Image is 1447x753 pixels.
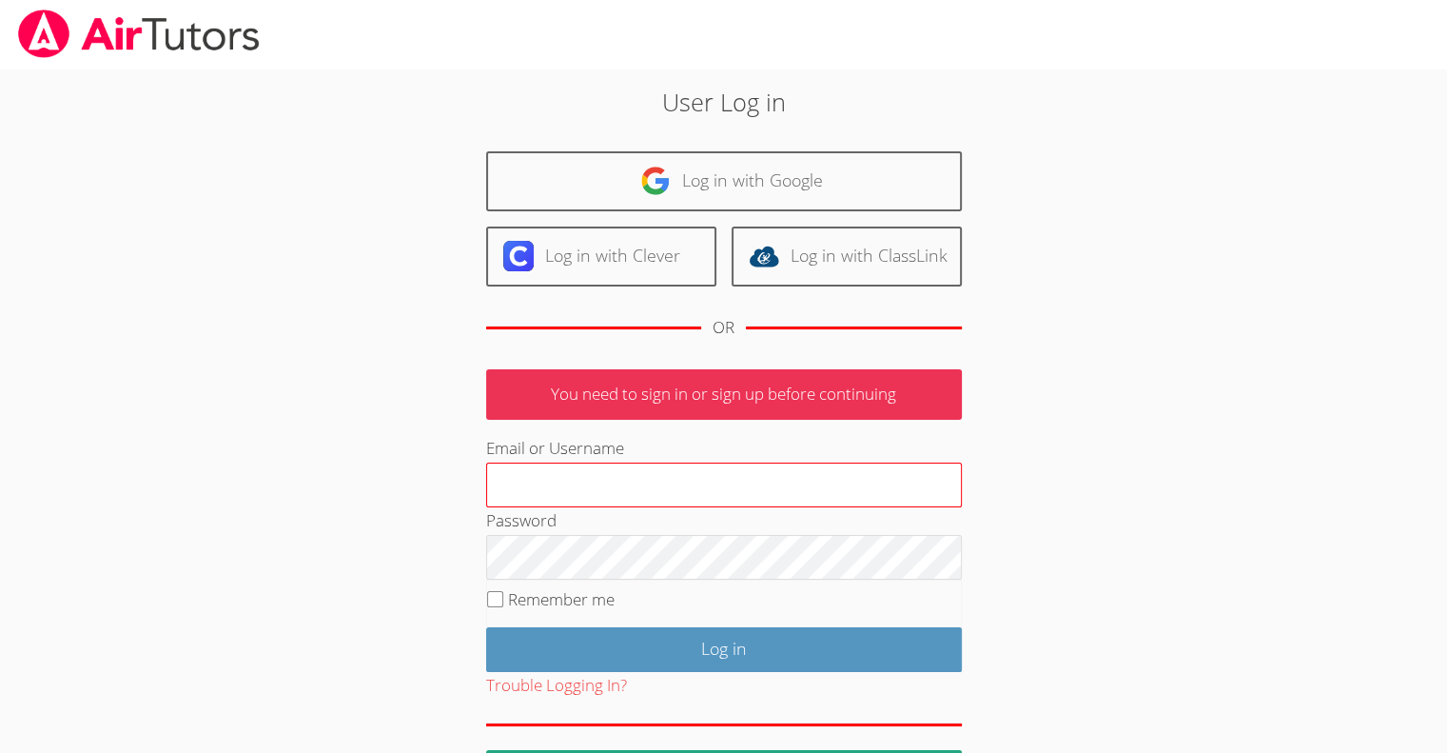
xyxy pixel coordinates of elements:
img: google-logo-50288ca7cdecda66e5e0955fdab243c47b7ad437acaf1139b6f446037453330a.svg [640,166,671,196]
div: OR [713,314,734,342]
button: Trouble Logging In? [486,672,627,700]
label: Email or Username [486,437,624,459]
img: classlink-logo-d6bb404cc1216ec64c9a2012d9dc4662098be43eaf13dc465df04b49fa7ab582.svg [749,241,779,271]
label: Remember me [508,588,615,610]
h2: User Log in [333,84,1114,120]
label: Password [486,509,557,531]
p: You need to sign in or sign up before continuing [486,369,962,420]
a: Log in with ClassLink [732,227,962,287]
a: Log in with Clever [486,227,716,287]
img: clever-logo-6eab21bc6e7a338710f1a6ff85c0baf02591cd810cc4098c63d3a4b26e2feb20.svg [503,241,534,271]
a: Log in with Google [486,151,962,211]
img: airtutors_banner-c4298cdbf04f3fff15de1276eac7730deb9818008684d7c2e4769d2f7ddbe033.png [16,10,262,58]
input: Log in [486,627,962,672]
